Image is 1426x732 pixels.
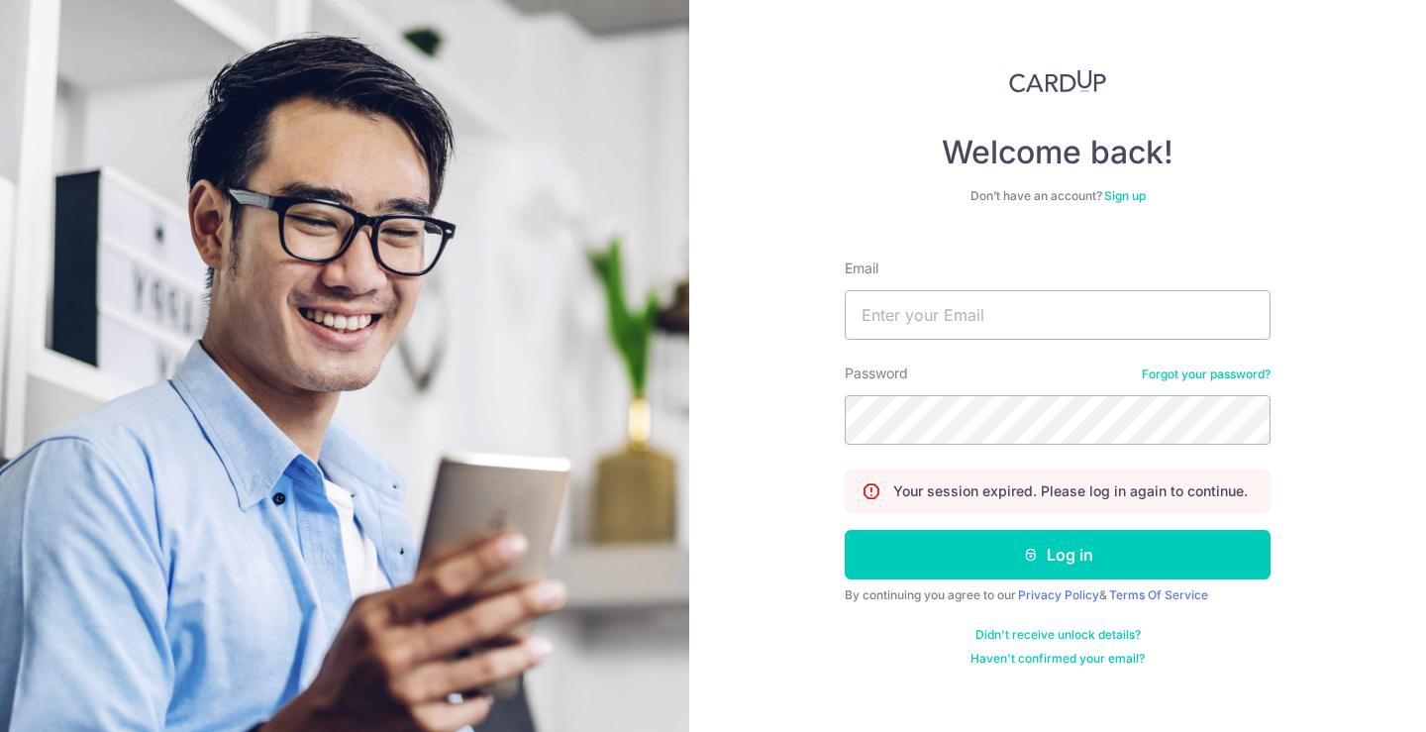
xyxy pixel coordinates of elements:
h4: Welcome back! [845,133,1271,172]
a: Haven't confirmed your email? [970,651,1145,667]
label: Password [845,364,908,383]
a: Didn't receive unlock details? [975,627,1141,643]
div: By continuing you agree to our & [845,587,1271,603]
label: Email [845,259,878,278]
a: Terms Of Service [1109,587,1208,602]
img: CardUp Logo [1009,69,1106,93]
input: Enter your Email [845,290,1271,340]
a: Forgot your password? [1142,366,1271,382]
p: Your session expired. Please log in again to continue. [893,481,1248,501]
a: Privacy Policy [1018,587,1099,602]
a: Sign up [1104,188,1146,203]
button: Log in [845,530,1271,579]
div: Don’t have an account? [845,188,1271,204]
